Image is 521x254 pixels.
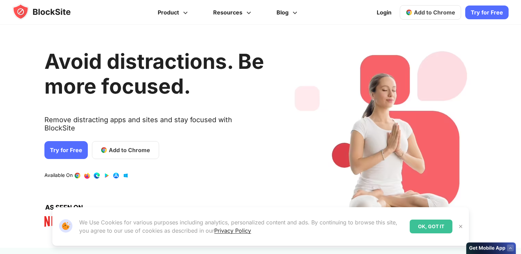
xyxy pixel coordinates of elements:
a: Login [373,4,396,21]
h1: Avoid distractions. Be more focused. [44,49,264,98]
img: blocksite-icon.5d769676.svg [12,3,84,20]
button: Close [456,222,465,231]
text: Remove distracting apps and sites and stay focused with BlockSite [44,116,264,138]
a: Add to Chrome [92,141,159,159]
a: Privacy Policy [214,227,251,234]
a: Add to Chrome [400,5,461,20]
span: Add to Chrome [414,9,455,16]
a: Try for Free [465,6,509,19]
a: Try for Free [44,141,88,159]
span: Add to Chrome [109,146,150,154]
img: Close [458,224,463,229]
p: We Use Cookies for various purposes including analytics, personalized content and ads. By continu... [79,218,404,235]
text: Available On [44,172,73,179]
img: chrome-icon.svg [406,9,413,16]
div: OK, GOT IT [410,220,452,233]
